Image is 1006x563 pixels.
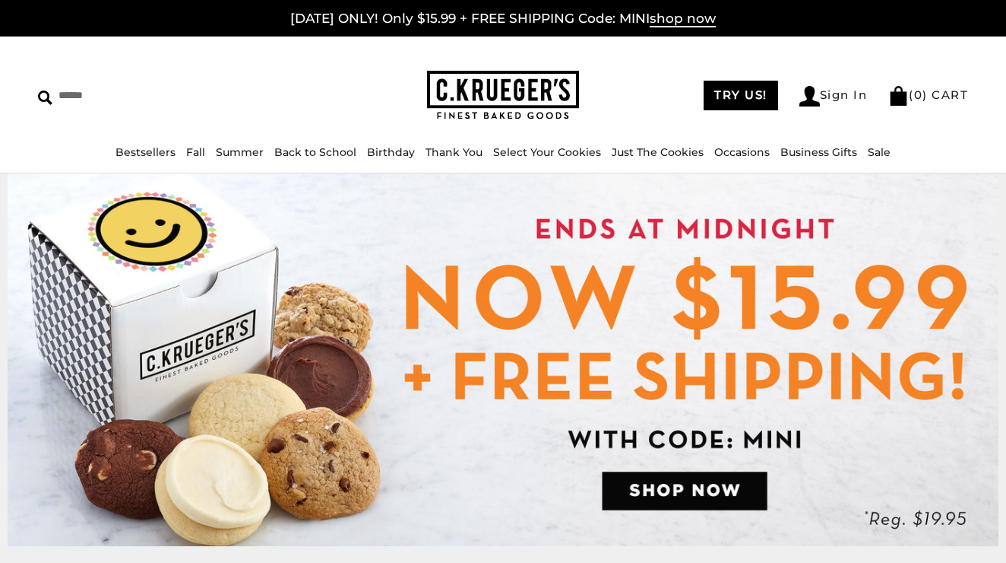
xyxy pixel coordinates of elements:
[38,91,52,105] img: Search
[274,145,356,159] a: Back to School
[290,11,716,27] a: [DATE] ONLY! Only $15.99 + FREE SHIPPING Code: MINIshop now
[367,145,415,159] a: Birthday
[704,81,778,110] a: TRY US!
[38,84,253,107] input: Search
[650,11,716,27] span: shop now
[425,145,482,159] a: Thank You
[612,145,704,159] a: Just The Cookies
[780,145,857,159] a: Business Gifts
[799,86,868,107] a: Sign In
[914,87,923,102] span: 0
[888,87,968,102] a: (0) CART
[216,145,264,159] a: Summer
[8,173,998,546] img: C.Krueger's Special Offer
[427,71,579,120] img: C.KRUEGER'S
[186,145,205,159] a: Fall
[493,145,601,159] a: Select Your Cookies
[799,86,820,107] img: Account
[888,86,909,106] img: Bag
[714,145,770,159] a: Occasions
[115,145,176,159] a: Bestsellers
[868,145,891,159] a: Sale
